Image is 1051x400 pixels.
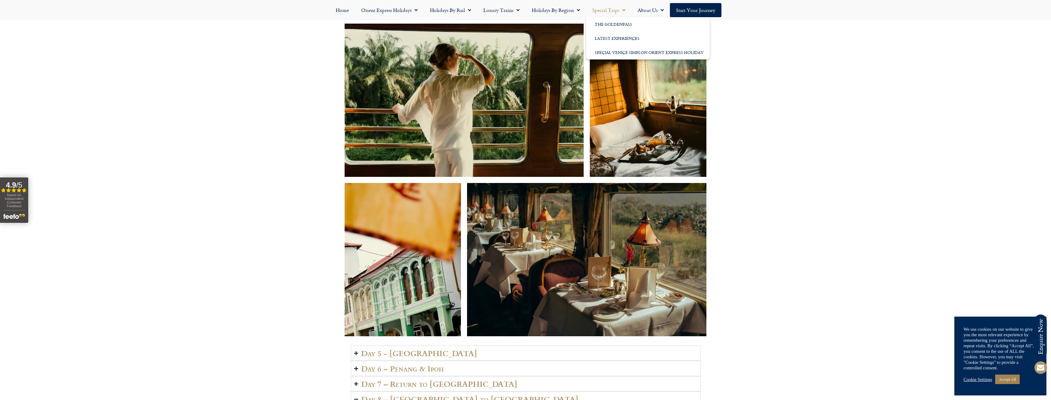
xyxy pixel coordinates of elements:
a: Orient Express Holidays [355,3,424,17]
a: Holidays by Region [526,3,586,17]
a: Start your Journey [670,3,721,17]
a: Holidays by Rail [424,3,477,17]
summary: Day 7 – Return to [GEOGRAPHIC_DATA] [351,376,701,391]
h2: Day 7 – Return to [GEOGRAPHIC_DATA] [361,379,517,388]
a: Latest Experiences [586,31,710,45]
span: By email [7,216,25,223]
span: Your last name [169,131,200,138]
span: Check to subscribe to the Planet Rail newsletter [8,278,335,284]
summary: Day 6 – Penang & Ipoh [351,361,701,376]
a: Special Venice Simplon Orient Express Holiday [586,45,710,59]
a: The GoldenPass [586,17,710,31]
a: Cookie Settings [964,377,992,382]
nav: Menu [3,3,1048,17]
a: Luxury Trains [477,3,526,17]
span: By telephone [7,224,34,231]
a: About Us [632,3,670,17]
input: Check to subscribe to the Planet Rail newsletter [2,279,6,283]
summary: Day 5 - [GEOGRAPHIC_DATA] [351,345,701,361]
a: Accept All [995,375,1020,384]
a: Home [330,3,355,17]
h2: Day 6 – Penang & Ipoh [361,364,444,373]
div: We use cookies on our website to give you the most relevant experience by remembering your prefer... [964,326,1037,371]
input: By email [2,217,6,221]
a: Special Trips [586,3,632,17]
h2: Day 5 - [GEOGRAPHIC_DATA] [361,349,477,357]
ul: Special Trips [586,17,710,59]
input: By telephone [2,225,6,229]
